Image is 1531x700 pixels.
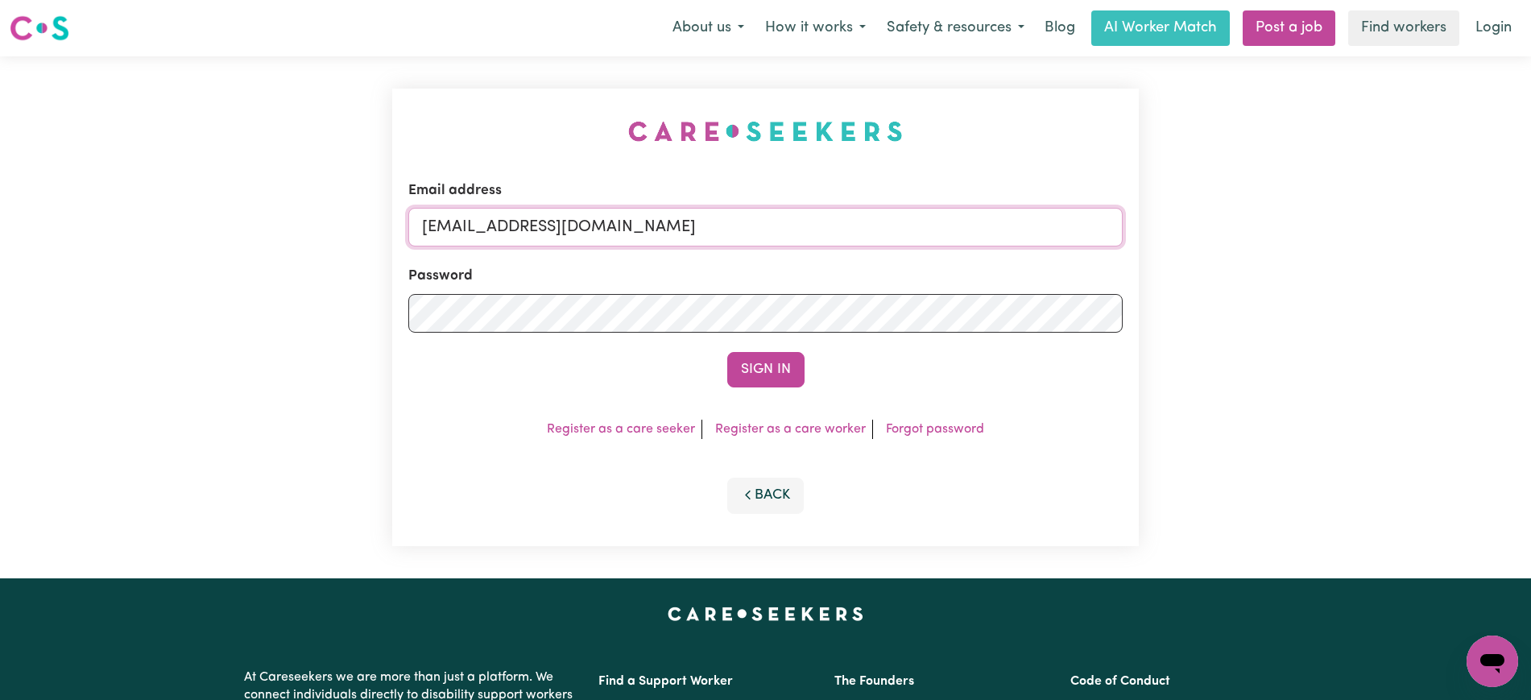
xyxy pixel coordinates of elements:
input: Email address [408,208,1123,246]
a: Find a Support Worker [598,675,733,688]
iframe: Button to launch messaging window [1467,636,1518,687]
a: The Founders [834,675,914,688]
a: Code of Conduct [1070,675,1170,688]
button: About us [662,11,755,45]
a: Careseekers home page [668,607,863,620]
a: Post a job [1243,10,1335,46]
a: Register as a care worker [715,423,866,436]
a: AI Worker Match [1091,10,1230,46]
a: Login [1466,10,1521,46]
a: Forgot password [886,423,984,436]
label: Email address [408,180,502,201]
button: How it works [755,11,876,45]
label: Password [408,266,473,287]
button: Back [727,478,805,513]
button: Safety & resources [876,11,1035,45]
a: Register as a care seeker [547,423,695,436]
a: Blog [1035,10,1085,46]
a: Find workers [1348,10,1459,46]
a: Careseekers logo [10,10,69,47]
button: Sign In [727,352,805,387]
img: Careseekers logo [10,14,69,43]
